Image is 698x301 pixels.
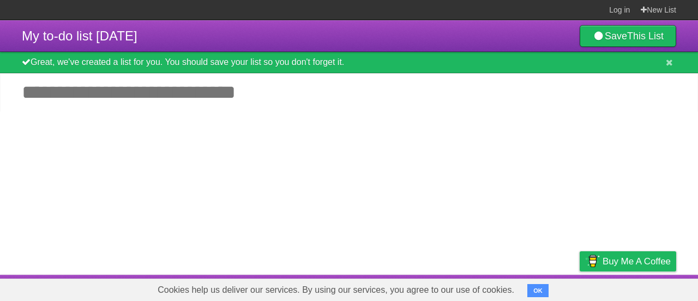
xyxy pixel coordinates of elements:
[527,284,549,297] button: OK
[147,279,525,301] span: Cookies help us deliver our services. By using our services, you agree to our use of cookies.
[528,278,552,298] a: Terms
[22,28,137,43] span: My to-do list [DATE]
[585,252,600,270] img: Buy me a coffee
[565,278,594,298] a: Privacy
[580,25,676,47] a: SaveThis List
[471,278,515,298] a: Developers
[603,252,671,271] span: Buy me a coffee
[435,278,458,298] a: About
[580,251,676,272] a: Buy me a coffee
[627,31,664,42] b: This List
[607,278,676,298] a: Suggest a feature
